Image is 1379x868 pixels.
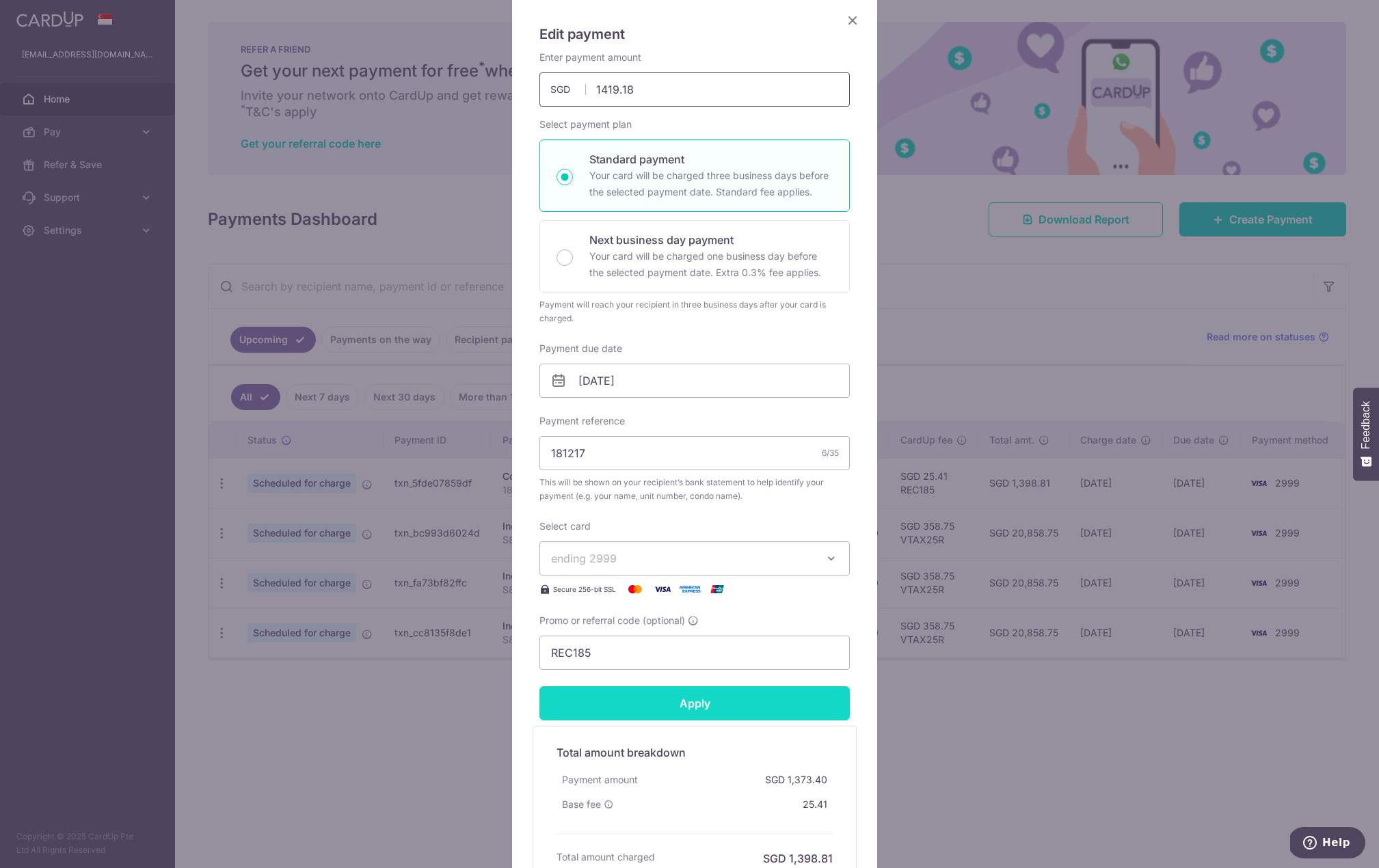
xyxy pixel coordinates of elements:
[539,342,622,355] label: Payment due date
[550,83,586,96] span: SGD
[539,298,850,325] div: Payment will reach your recipient in three business days after your card is charged.
[539,23,850,45] h5: Edit payment
[562,798,601,811] span: Base fee
[551,552,617,565] span: ending 2999
[589,232,833,248] p: Next business day payment
[1353,388,1379,480] button: Feedback - Show survey
[539,51,641,64] label: Enter payment amount
[557,850,655,864] h6: Total amount charged
[539,476,850,503] span: This will be shown on your recipient’s bank statement to help identify your payment (e.g. your na...
[649,581,676,597] img: Visa
[553,584,616,595] span: Secure 256-bit SSL
[539,541,850,575] button: ending 2999
[589,248,833,281] p: Your card will be charged one business day before the selected payment date. Extra 0.3% fee applies.
[621,581,649,597] img: Mastercard
[760,768,833,792] div: SGD 1,373.40
[539,614,685,627] span: Promo or referral code (optional)
[763,850,833,867] h6: SGD 1,398.81
[539,414,625,428] label: Payment reference
[589,167,833,200] p: Your card will be charged three business days before the selected payment date. Standard fee appl...
[822,446,839,460] div: 6/35
[557,768,643,792] div: Payment amount
[539,686,850,720] input: Apply
[844,12,861,29] button: Close
[797,792,833,817] div: 25.41
[539,364,850,398] input: DD / MM / YYYY
[676,581,704,597] img: American Express
[1290,827,1365,861] iframe: Opens a widget where you can find more information
[539,519,591,533] label: Select card
[589,151,833,167] p: Standard payment
[1360,401,1372,449] span: Feedback
[557,744,833,761] h5: Total amount breakdown
[539,118,632,131] label: Select payment plan
[704,581,731,597] img: UnionPay
[539,72,850,107] input: 0.00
